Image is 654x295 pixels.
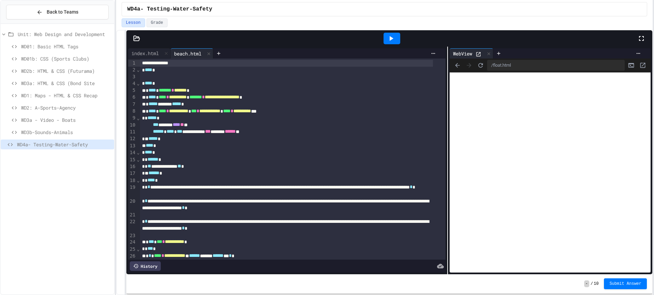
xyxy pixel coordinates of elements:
span: WD2b: HTML & CSS (Futurama) [21,67,111,75]
span: WD2: A-Sports-Agency [21,104,111,111]
span: Back to Teams [47,9,78,16]
span: WD1: Maps - HTML & CSS Recap [21,92,111,99]
span: Unit: Web Design and Development [18,31,111,38]
button: Grade [146,18,168,27]
span: / [591,281,593,286]
span: 10 [594,281,598,286]
span: WD4a- Testing-Water-Safety [127,5,213,13]
span: - [584,280,589,287]
span: WD3b-Sounds-Animals [21,129,111,136]
span: WD3a: HTML & CSS (Bond Site [21,80,111,87]
span: WD01b: CSS (Sports Clubs) [21,55,111,62]
button: Back to Teams [6,5,109,19]
button: Lesson [122,18,145,27]
span: WD4a- Testing-Water-Safety [17,141,111,148]
span: WD3a - Video - Boats [21,116,111,124]
button: Submit Answer [604,278,647,289]
span: WD01: Basic HTML Tags [21,43,111,50]
span: Submit Answer [609,281,641,286]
